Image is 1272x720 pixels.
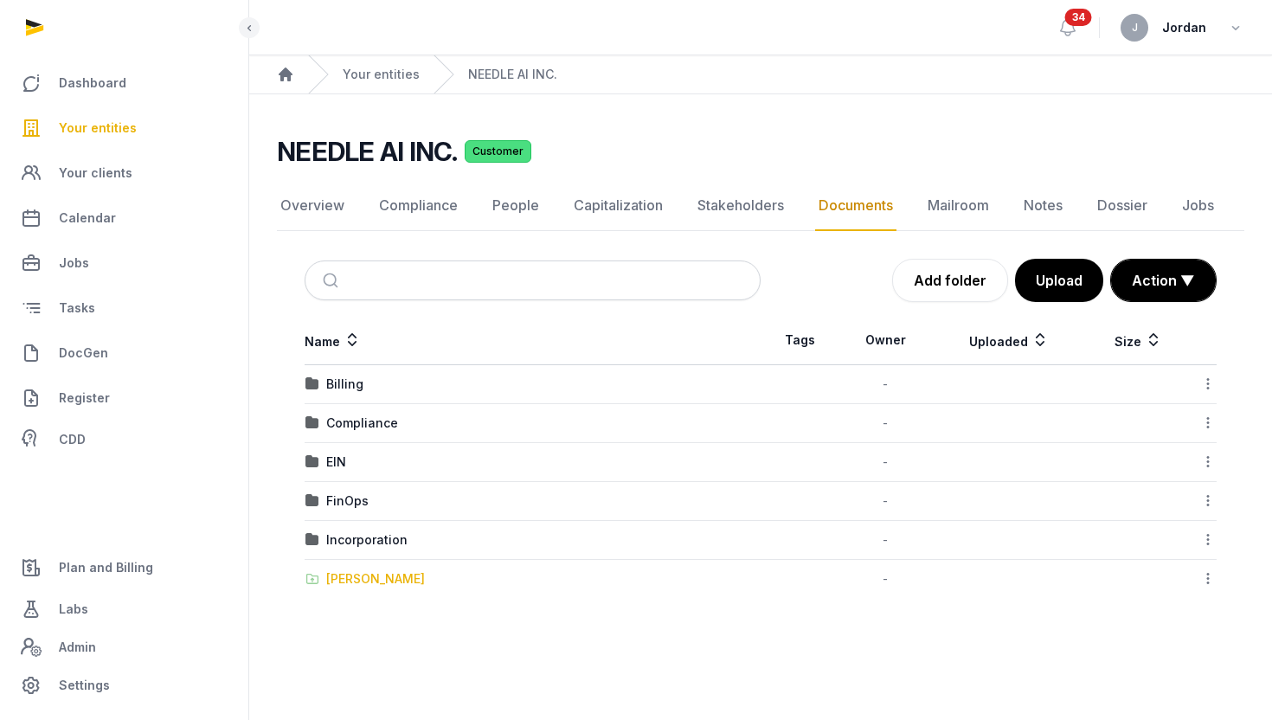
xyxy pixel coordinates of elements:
a: Stakeholders [694,181,787,231]
a: Your entities [14,107,234,149]
h2: NEEDLE AI INC. [277,136,458,167]
img: folder.svg [305,377,319,391]
a: DocGen [14,332,234,374]
div: EIN [326,453,346,471]
a: Plan and Billing [14,547,234,588]
a: Dossier [1094,181,1151,231]
img: folder.svg [305,494,319,508]
a: Labs [14,588,234,630]
span: Admin [59,637,96,658]
span: Your entities [59,118,137,138]
span: J [1132,22,1138,33]
a: Admin [14,630,234,665]
button: Action ▼ [1111,260,1216,301]
span: Jordan [1162,17,1206,38]
div: [PERSON_NAME] [326,570,425,588]
nav: Breadcrumb [249,55,1272,94]
th: Owner [838,316,932,365]
a: Add folder [892,259,1008,302]
a: Tasks [14,287,234,329]
a: Register [14,377,234,419]
img: folder-upload.svg [305,572,319,586]
span: Tasks [59,298,95,318]
a: Your entities [343,66,420,83]
nav: Tabs [277,181,1244,231]
th: Name [305,316,761,365]
td: - [838,404,932,443]
img: folder.svg [305,455,319,469]
div: Incorporation [326,531,408,549]
button: Upload [1015,259,1103,302]
a: Dashboard [14,62,234,104]
a: Compliance [376,181,461,231]
span: Register [59,388,110,408]
a: Capitalization [570,181,666,231]
span: Calendar [59,208,116,228]
span: DocGen [59,343,108,363]
button: Submit [312,261,353,299]
a: Mailroom [924,181,993,231]
a: NEEDLE AI INC. [468,66,557,83]
span: Customer [465,140,531,163]
img: folder.svg [305,416,319,430]
th: Tags [761,316,838,365]
th: Uploaded [933,316,1086,365]
a: Overview [277,181,348,231]
a: Your clients [14,152,234,194]
div: FinOps [326,492,369,510]
a: Calendar [14,197,234,239]
button: J [1121,14,1148,42]
a: Documents [815,181,896,231]
td: - [838,443,932,482]
span: CDD [59,429,86,450]
a: CDD [14,422,234,457]
a: People [489,181,543,231]
td: - [838,482,932,521]
td: - [838,560,932,599]
div: Compliance [326,415,398,432]
div: Billing [326,376,363,393]
span: 34 [1065,9,1092,26]
th: Size [1086,316,1191,365]
td: - [838,521,932,560]
a: Jobs [1179,181,1217,231]
a: Settings [14,665,234,706]
a: Notes [1020,181,1066,231]
span: Plan and Billing [59,557,153,578]
img: folder.svg [305,533,319,547]
span: Labs [59,599,88,620]
td: - [838,365,932,404]
span: Your clients [59,163,132,183]
a: Jobs [14,242,234,284]
span: Settings [59,675,110,696]
span: Dashboard [59,73,126,93]
span: Jobs [59,253,89,273]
